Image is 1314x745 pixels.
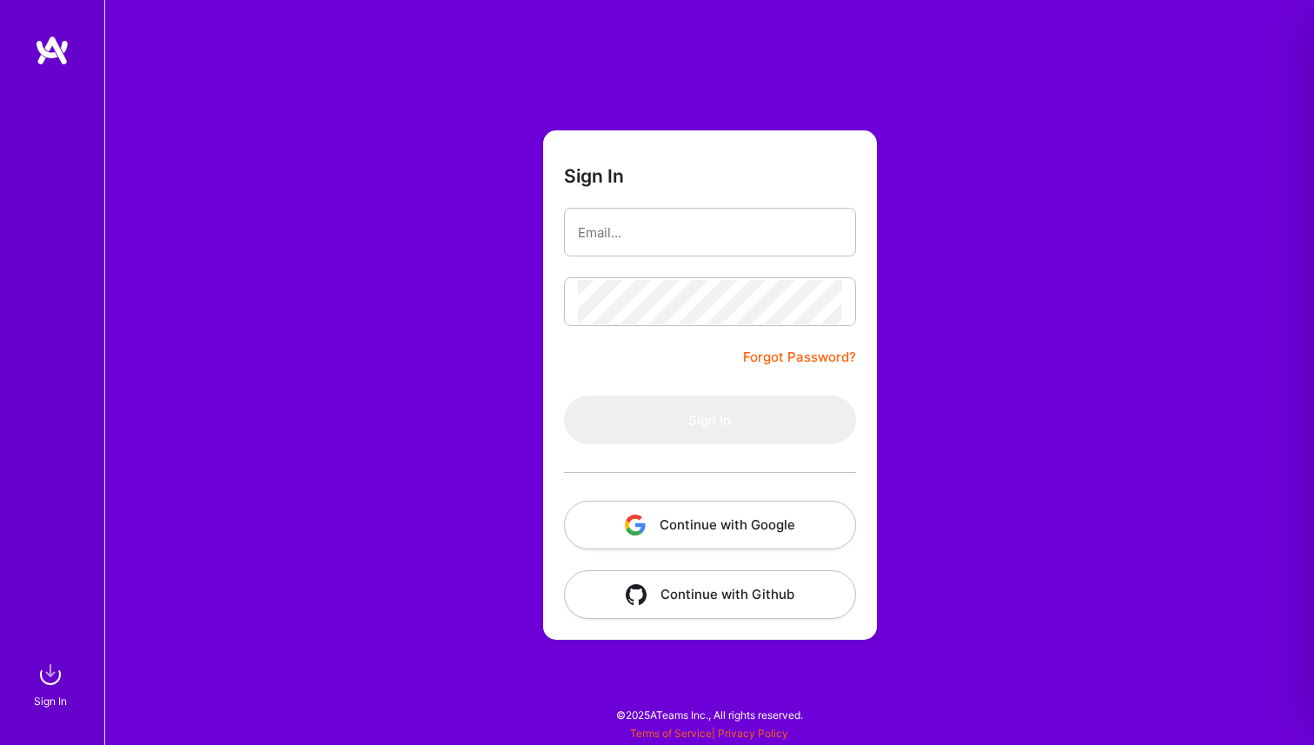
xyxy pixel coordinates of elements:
[718,727,788,740] a: Privacy Policy
[104,693,1314,736] div: © 2025 ATeams Inc., All rights reserved.
[564,396,856,444] button: Sign In
[34,692,67,710] div: Sign In
[626,584,647,605] img: icon
[33,657,68,692] img: sign in
[564,165,624,187] h3: Sign In
[630,727,788,740] span: |
[35,35,70,66] img: logo
[578,210,842,255] input: Email...
[743,347,856,368] a: Forgot Password?
[36,657,68,710] a: sign inSign In
[564,501,856,549] button: Continue with Google
[564,570,856,619] button: Continue with Github
[625,515,646,535] img: icon
[630,727,712,740] a: Terms of Service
